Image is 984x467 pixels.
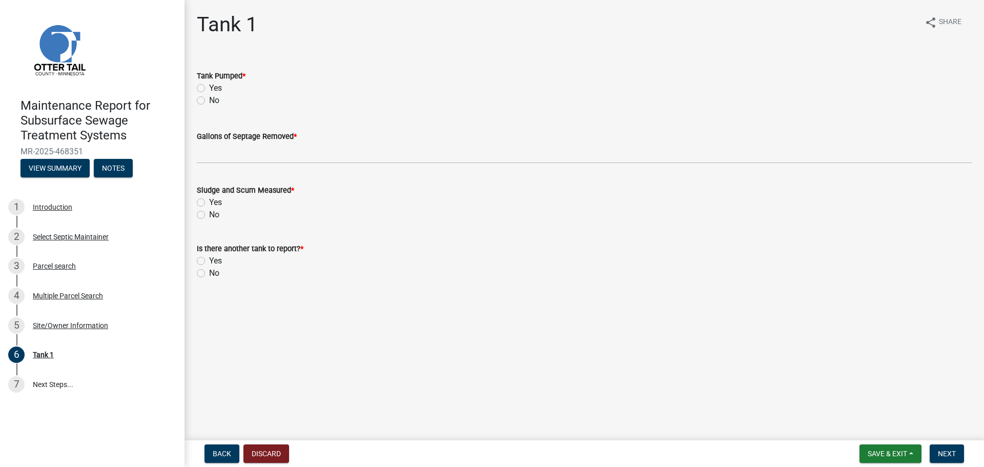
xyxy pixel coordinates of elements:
button: Save & Exit [859,444,921,463]
label: No [209,267,219,279]
span: Next [938,450,956,458]
div: Select Septic Maintainer [33,233,109,240]
div: 3 [8,258,25,274]
label: Tank Pumped [197,73,245,80]
span: Save & Exit [868,450,907,458]
button: shareShare [916,12,970,32]
div: Multiple Parcel Search [33,292,103,299]
label: No [209,94,219,107]
label: Yes [209,82,222,94]
wm-modal-confirm: Notes [94,165,133,173]
button: Notes [94,159,133,177]
h1: Tank 1 [197,12,257,37]
span: MR-2025-468351 [20,147,164,156]
div: 2 [8,229,25,245]
wm-modal-confirm: Summary [20,165,90,173]
label: Is there another tank to report? [197,246,303,253]
button: Discard [243,444,289,463]
div: Tank 1 [33,351,54,358]
label: No [209,209,219,221]
div: Parcel search [33,262,76,270]
label: Yes [209,196,222,209]
label: Gallons of Septage Removed [197,133,297,140]
span: Back [213,450,231,458]
div: 5 [8,317,25,334]
div: 6 [8,347,25,363]
h4: Maintenance Report for Subsurface Sewage Treatment Systems [20,98,176,143]
label: Sludge and Scum Measured [197,187,294,194]
button: Next [930,444,964,463]
label: Yes [209,255,222,267]
div: 4 [8,288,25,304]
i: share [925,16,937,29]
div: 1 [8,199,25,215]
div: Site/Owner Information [33,322,108,329]
div: Introduction [33,204,72,211]
button: View Summary [20,159,90,177]
div: 7 [8,376,25,393]
button: Back [204,444,239,463]
span: Share [939,16,961,29]
img: Otter Tail County, Minnesota [20,11,97,88]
